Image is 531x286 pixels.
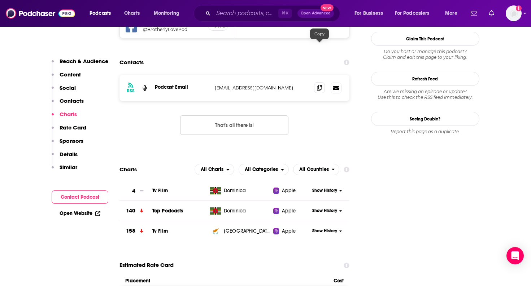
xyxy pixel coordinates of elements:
span: Placement [125,278,328,284]
button: Nothing here. [180,115,288,135]
a: Tv Film [152,228,168,234]
span: More [445,8,457,18]
a: Tv Film [152,188,168,194]
p: Rate Card [60,124,86,131]
span: ⌘ K [278,9,292,18]
img: User Profile [506,5,522,21]
span: Apple [282,228,296,235]
p: Charts [60,111,77,118]
a: Apple [273,228,310,235]
button: Show History [310,228,344,234]
button: Social [52,84,76,98]
span: Logged in as antoine.jordan [506,5,522,21]
button: open menu [349,8,392,19]
p: [EMAIL_ADDRESS][DOMAIN_NAME] [215,85,309,91]
a: Top Podcasts [152,208,183,214]
button: Similar [52,164,77,177]
h2: Charts [119,166,137,173]
button: Charts [52,111,77,124]
button: open menu [149,8,189,19]
button: Content [52,71,81,84]
span: Dominica [224,187,246,194]
div: Are we missing an episode or update? Use this to check the RSS feed immediately. [371,89,479,100]
button: Show History [310,188,344,194]
a: Show notifications dropdown [486,7,497,19]
span: All Countries [299,167,329,172]
a: Apple [273,187,310,194]
button: open menu [84,8,120,19]
p: Podcast Email [155,84,209,90]
div: Search podcasts, credits, & more... [200,5,347,22]
a: Show notifications dropdown [468,7,480,19]
h2: Countries [293,164,340,175]
span: For Business [354,8,383,18]
button: open menu [390,8,440,19]
h2: Platforms [195,164,234,175]
button: open menu [440,8,466,19]
span: Estimated Rate Card [119,258,174,272]
button: Sponsors [52,137,83,151]
svg: Add a profile image [516,5,522,11]
span: Do you host or manage this podcast? [371,49,479,54]
h3: 158 [126,227,135,235]
span: Cyprus [224,228,271,235]
span: Podcasts [90,8,111,18]
h3: RSS [127,88,135,94]
span: Apple [282,187,296,194]
p: Reach & Audience [60,58,108,65]
span: Apple [282,207,296,215]
button: open menu [239,164,289,175]
button: Rate Card [52,124,86,137]
button: open menu [293,164,340,175]
button: Refresh Feed [371,72,479,86]
a: 140 [119,201,152,221]
h3: 140 [126,207,135,215]
h2: Categories [239,164,289,175]
a: Seeing Double? [371,112,479,126]
button: Contacts [52,97,84,111]
p: Social [60,84,76,91]
img: Podchaser - Follow, Share and Rate Podcasts [6,6,75,20]
span: For Podcasters [395,8,430,18]
button: Show History [310,208,344,214]
p: Contacts [60,97,84,104]
a: 158 [119,221,152,241]
span: Show History [312,208,337,214]
button: open menu [195,164,234,175]
span: All Charts [201,167,223,172]
div: Report this page as a duplicate. [371,129,479,135]
span: Dominica [224,207,246,215]
span: Monitoring [154,8,179,18]
button: Contact Podcast [52,190,108,204]
span: Open Advanced [301,12,331,15]
a: @BrotherlyLovePod [143,27,203,32]
input: Search podcasts, credits, & more... [213,8,278,19]
div: Copy [310,28,329,39]
a: Dominica [207,187,273,194]
p: Sponsors [60,137,83,144]
a: Dominica [207,207,273,215]
div: Claim and edit this page to your liking. [371,49,479,60]
button: Details [52,151,78,164]
span: Charts [124,8,140,18]
a: Apple [273,207,310,215]
a: 4 [119,181,152,201]
div: Open Intercom Messenger [506,247,524,264]
p: Content [60,71,81,78]
span: Cost [334,278,344,284]
span: New [321,4,334,11]
h3: 4 [132,187,135,195]
a: Charts [119,8,144,19]
button: Open AdvancedNew [297,9,334,18]
p: Details [60,151,78,158]
a: [GEOGRAPHIC_DATA] [207,228,273,235]
span: All Categories [245,167,278,172]
button: Claim This Podcast [371,32,479,46]
a: Open Website [60,210,100,216]
h2: Contacts [119,56,144,69]
span: Show History [312,188,337,194]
